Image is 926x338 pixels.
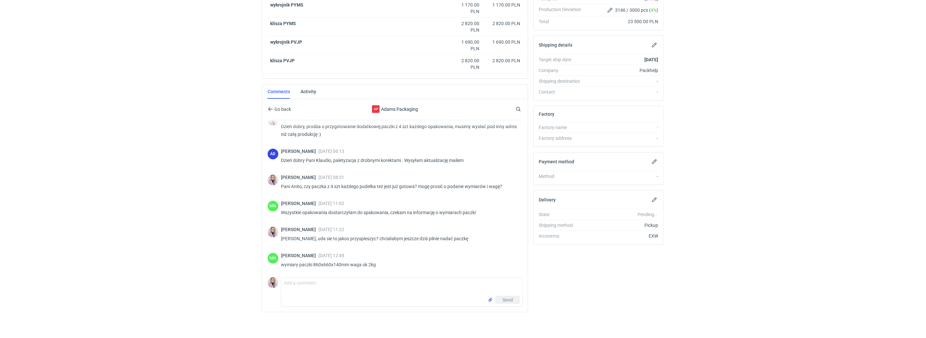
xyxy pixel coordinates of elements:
[606,6,614,14] button: Edit production Deviation
[539,197,556,202] h2: Delivery
[281,261,517,269] p: wymiary paczki 860x660x140mm waga ok 2kg
[268,201,278,212] div: Małgorzata Nowotna
[452,57,479,70] div: 2 820.00 PLN
[587,78,658,84] div: -
[587,18,658,25] div: 23 500.00 PLN
[539,211,587,218] div: State
[268,84,290,99] a: Comments
[268,227,278,238] img: Klaudia Wiśniewska
[587,89,658,95] div: -
[318,175,344,180] span: [DATE] 08:31
[587,233,658,239] div: EXW
[587,135,658,141] div: -
[539,18,587,25] div: Total
[539,42,573,48] h2: Shipping details
[273,107,291,111] span: Go back
[270,21,296,26] strong: klisza PYMS
[281,209,517,216] p: Wszystkie opakowania dostarczyłam do spakowania, czekam na informację o wymiarach paczki
[268,253,278,264] figcaption: MN
[485,39,520,45] div: 1 690.00 PLN
[372,105,380,113] div: Adams Packaging
[587,67,658,74] div: Packhelp
[318,227,344,232] span: [DATE] 11:22
[342,105,449,113] div: Adams Packaging
[268,201,278,212] figcaption: MN
[268,105,291,113] button: Go back
[281,175,318,180] span: [PERSON_NAME]
[515,105,535,113] input: Search
[539,6,587,14] div: Production Deviation
[281,201,318,206] span: [PERSON_NAME]
[270,39,302,45] strong: wykrojnik PVJP
[270,2,303,7] strong: wykrojnik PYMS
[539,173,587,180] div: Method
[539,124,587,131] div: Factory name
[281,149,318,154] span: [PERSON_NAME]
[539,111,555,117] h2: Factory
[651,7,657,13] span: 4%
[651,158,658,166] button: Edit payment method
[539,56,587,63] div: Target ship date
[268,253,278,264] div: Małgorzata Nowotna
[281,253,318,258] span: [PERSON_NAME]
[452,20,479,33] div: 2 820.00 PLN
[270,58,295,63] strong: klisza PVJP
[645,57,658,62] strong: [DATE]
[651,41,658,49] button: Edit shipping details
[539,78,587,84] div: Shipping destination
[615,7,658,13] span: 3146 / 3000 pcs ( )
[268,149,278,159] div: Anita Dolczewska
[268,175,278,185] img: Klaudia Wiśniewska
[372,105,380,113] figcaption: AP
[281,183,517,190] p: Pani Anito, czy paczka z 4 szt każdego pudełka też jest już gotowa? mogę prosić o podanie wymiaró...
[638,212,658,217] em: Pending...
[281,123,517,138] p: Dzień dobry, prośba o przygotowanie dodatkowej paczki z 4 szt każdego opakowania, musimy wysłać p...
[587,124,658,131] div: -
[318,201,344,206] span: [DATE] 11:02
[485,20,520,27] div: 2 820.00 PLN
[452,39,479,52] div: 1 690.00 PLN
[502,298,513,302] span: Send
[587,222,658,228] div: Pickup
[651,196,658,204] button: Edit delivery details
[318,253,344,258] span: [DATE] 12:49
[268,115,278,125] img: Klaudia Wiśniewska
[268,149,278,159] figcaption: AD
[485,57,520,64] div: 2 820.00 PLN
[281,227,318,232] span: [PERSON_NAME]
[268,277,278,288] img: Klaudia Wiśniewska
[496,296,520,304] button: Send
[539,233,587,239] div: Incoterms
[587,173,658,180] div: -
[539,222,587,228] div: Shipping method
[318,149,344,154] span: [DATE] 06:13
[539,89,587,95] div: Contact
[281,156,517,164] p: Dzień dobry Pani Klaudio, paletyzacja z drobnymi korektami . Wysyłam aktualizację mailem
[539,135,587,141] div: Factory address
[539,67,587,74] div: Company
[452,2,479,15] div: 1 170.00 PLN
[485,2,520,8] div: 1 170.00 PLN
[281,235,517,242] p: [PERSON_NAME], uda sie to jakos przyspieszyc? chciałabym jeszcze dziś pilnie nadać paczkę
[301,84,316,99] a: Activity
[539,159,575,164] h2: Payment method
